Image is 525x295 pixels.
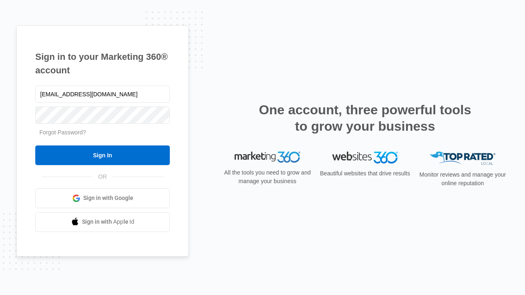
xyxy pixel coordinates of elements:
[35,50,170,77] h1: Sign in to your Marketing 360® account
[319,169,411,178] p: Beautiful websites that drive results
[35,145,170,165] input: Sign In
[417,170,509,188] p: Monitor reviews and manage your online reputation
[221,168,313,186] p: All the tools you need to grow and manage your business
[35,188,170,208] a: Sign in with Google
[430,152,495,165] img: Top Rated Local
[93,172,113,181] span: OR
[256,102,474,134] h2: One account, three powerful tools to grow your business
[35,86,170,103] input: Email
[35,212,170,232] a: Sign in with Apple Id
[332,152,398,163] img: Websites 360
[83,194,133,202] span: Sign in with Google
[235,152,300,163] img: Marketing 360
[82,218,135,226] span: Sign in with Apple Id
[39,129,86,136] a: Forgot Password?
